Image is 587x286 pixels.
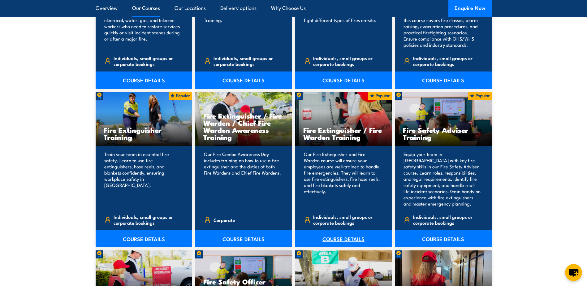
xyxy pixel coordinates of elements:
a: COURSE DETAILS [195,71,292,89]
span: Individuals, small groups or corporate bookings [214,55,282,67]
a: COURSE DETAILS [295,230,392,247]
a: COURSE DETAILS [395,230,492,247]
p: Our Fire Extinguisher and Fire Warden course will ensure your employees are well-trained to handl... [304,151,382,207]
span: Individuals, small groups or corporate bookings [114,55,182,67]
a: COURSE DETAILS [395,71,492,89]
span: Individuals, small groups or corporate bookings [114,214,182,226]
a: COURSE DETAILS [195,230,292,247]
a: COURSE DETAILS [96,71,192,89]
button: chat-button [565,264,582,281]
span: Individuals, small groups or corporate bookings [313,55,381,67]
a: COURSE DETAILS [96,230,192,247]
a: COURSE DETAILS [295,71,392,89]
span: Individuals, small groups or corporate bookings [313,214,381,226]
span: Corporate [214,215,235,225]
span: Individuals, small groups or corporate bookings [413,214,481,226]
h3: Fire Extinguisher / Fire Warden Training [303,126,384,141]
p: Equip your team in [GEOGRAPHIC_DATA] with key fire safety skills in our Fire Safety Adviser cours... [404,151,481,207]
h3: Fire Extinguisher Training [104,126,184,141]
span: Individuals, small groups or corporate bookings [413,55,481,67]
p: Train your team in essential fire safety. Learn to use fire extinguishers, hose reels, and blanke... [104,151,182,207]
h3: Fire Safety Adviser Training [403,126,484,141]
p: Our Fire Combo Awareness Day includes training on how to use a fire extinguisher and the duties o... [204,151,282,207]
h3: Fire Extinguisher / Fire Warden / Chief Fire Warden Awareness Training [203,112,284,141]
